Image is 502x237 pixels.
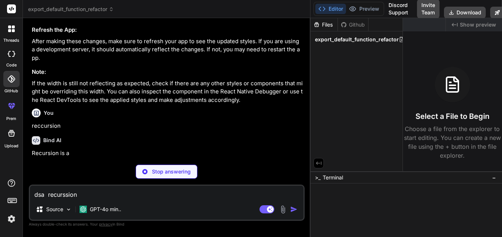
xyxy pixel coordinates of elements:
p: If the width is still not reflecting as expected, check if there are any other styles or componen... [32,79,303,104]
h3: Refresh the App: [32,26,303,34]
span: >_ [315,174,320,181]
p: Source [46,206,63,213]
span: export_default_function_refactor [28,6,114,13]
img: Pick Models [65,206,72,213]
button: − [491,172,498,183]
div: Files [311,21,338,28]
span: Show preview [460,21,496,28]
p: Recursion is a [32,149,303,158]
p: GPT-4o min.. [90,206,121,213]
label: code [6,62,17,68]
textarea: dsa recurssion [30,186,303,199]
img: GPT-4o mini [79,206,87,213]
button: Editor [315,4,346,14]
img: icon [290,206,298,213]
span: export_default_function_refactor [315,36,399,43]
label: Upload [4,143,18,149]
h6: You [44,109,54,117]
h6: Bind AI [43,137,61,144]
h3: Note: [32,68,303,76]
span: privacy [99,222,112,226]
p: Always double-check its answers. Your in Bind [29,221,305,228]
span: − [492,174,496,181]
label: prem [6,116,16,122]
button: Preview [346,4,382,14]
p: Stop answering [152,168,191,175]
h3: Select a File to Begin [415,111,489,121]
img: attachment [279,205,287,214]
label: threads [3,37,19,44]
button: Download [444,7,486,18]
span: Terminal [323,174,343,181]
img: settings [5,213,18,225]
label: GitHub [4,88,18,94]
p: Choose a file from the explorer to start editing. You can create a new file using the + button in... [403,124,502,160]
p: After making these changes, make sure to refresh your app to see the updated styles. If you are u... [32,37,303,62]
p: reccursion [32,122,303,130]
div: Github [338,21,368,28]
